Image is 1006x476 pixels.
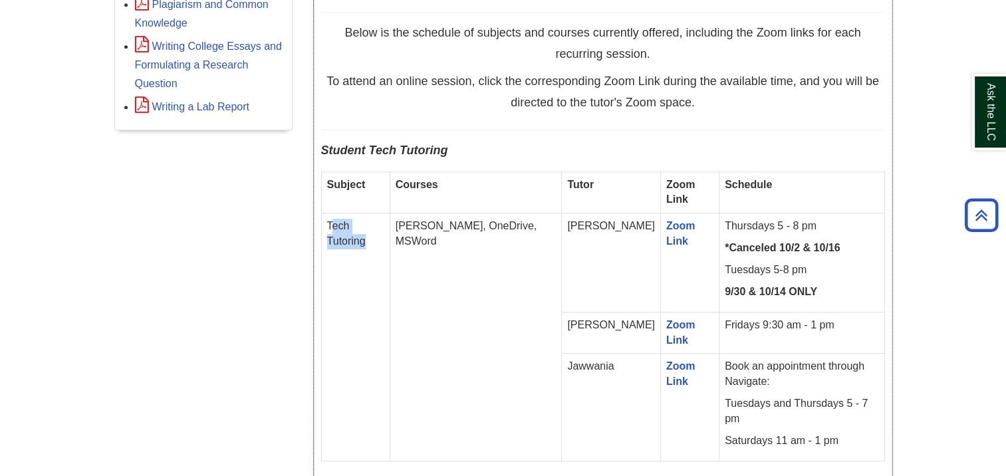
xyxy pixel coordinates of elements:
td: Jawwania [562,354,661,461]
p: Fridays 9:30 am - 1 pm [725,318,878,333]
a: Zoom Link [666,319,695,346]
strong: Subject [327,179,366,190]
p: Tuesdays 5-8 pm [725,263,878,278]
strong: 9/30 & 10/14 ONLY [725,286,817,297]
td: Tech Tutoring [321,213,390,461]
a: Writing College Essays and Formulating a Research Question [135,41,282,89]
p: Tuesdays and Thursdays 5 - 7 pm [725,396,878,427]
p: Saturdays 11 am - 1 pm [725,433,878,449]
strong: Zoom Link [666,179,695,205]
td: [PERSON_NAME] [562,213,661,312]
strong: Courses [396,179,438,190]
span: Student Tech Tutoring [321,144,448,157]
strong: Tutor [567,179,594,190]
strong: *Canceled 10/2 & 10/16 [725,242,840,253]
p: Thursdays 5 - 8 pm [725,219,878,234]
p: [PERSON_NAME], OneDrive, MSWord [396,219,557,249]
p: Book an appointment through Navigate: [725,359,878,390]
a: Zoom Link [666,220,695,247]
strong: Schedule [725,179,772,190]
a: Back to Top [960,206,1003,224]
span: Below is the schedule of subjects and courses currently offered, including the Zoom links for eac... [344,26,860,60]
span: To attend an online session, click the corresponding Zoom Link during the available time, and you... [326,74,878,109]
td: [PERSON_NAME] [562,312,661,354]
a: Zoom Link [666,360,695,387]
a: Writing a Lab Report [135,101,249,112]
